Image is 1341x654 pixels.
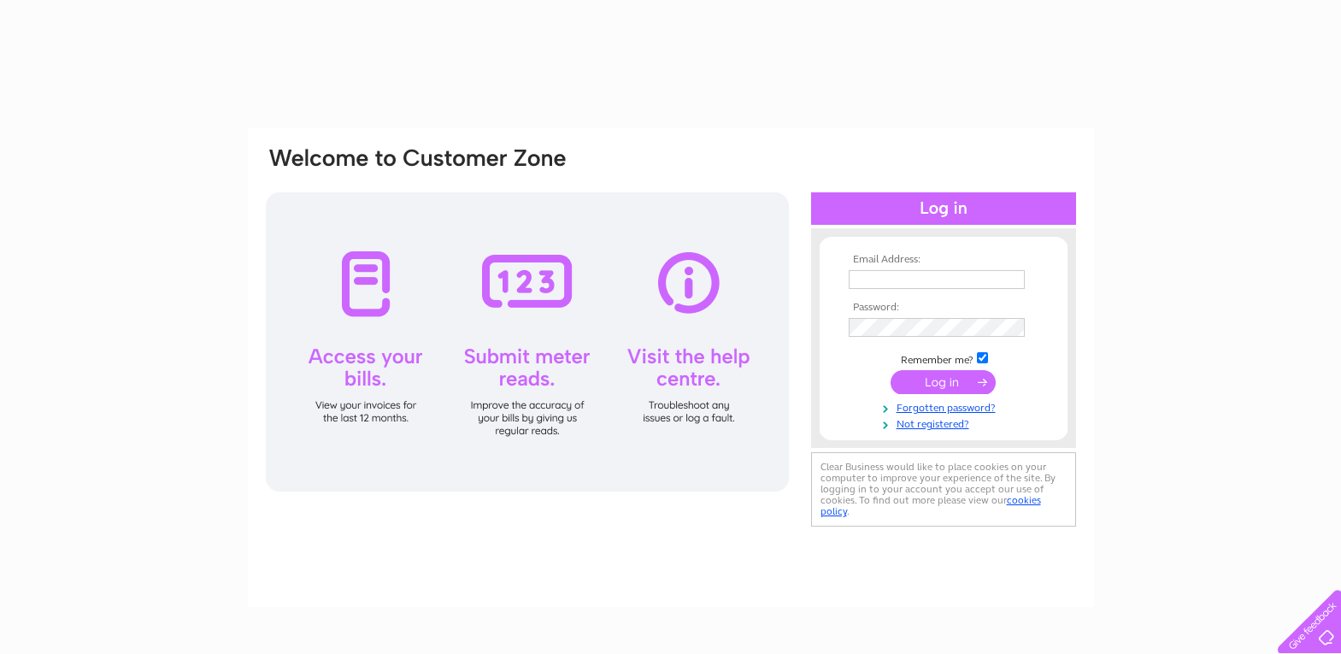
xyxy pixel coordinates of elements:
div: Clear Business would like to place cookies on your computer to improve your experience of the sit... [811,452,1076,527]
th: Email Address: [844,254,1043,266]
a: Forgotten password? [849,398,1043,415]
input: Submit [891,370,996,394]
th: Password: [844,302,1043,314]
a: Not registered? [849,415,1043,431]
a: cookies policy [820,494,1041,517]
td: Remember me? [844,350,1043,367]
